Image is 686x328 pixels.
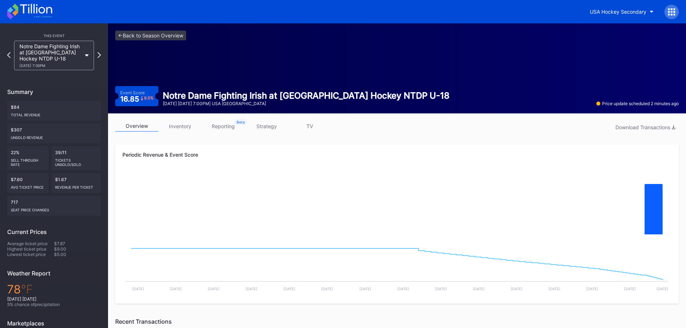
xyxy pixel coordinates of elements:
[11,205,97,212] div: seat price changes
[7,196,101,216] div: 717
[584,5,659,18] button: USA Hockey Secondary
[596,101,679,106] div: Price update scheduled 2 minutes ago
[19,63,81,68] div: [DATE] 7:00PM
[612,122,679,132] button: Download Transactions
[7,33,101,38] div: This Event
[54,252,101,257] div: $5.00
[11,155,45,167] div: Sell Through Rate
[163,101,449,106] div: [DATE] [DATE] 7:00PM | USA [GEOGRAPHIC_DATA]
[7,302,101,307] div: 5 % chance of precipitation
[54,241,101,246] div: $7.87
[122,242,672,296] svg: Chart title
[397,287,409,291] text: [DATE]
[208,287,220,291] text: [DATE]
[54,246,101,252] div: $9.00
[511,287,523,291] text: [DATE]
[202,121,245,132] a: reporting
[55,182,98,189] div: Revenue per ticket
[288,121,331,132] a: TV
[55,155,98,167] div: Tickets Unsold/Sold
[120,90,145,95] div: Event Score
[321,287,333,291] text: [DATE]
[7,270,101,277] div: Weather Report
[7,246,54,252] div: Highest ticket price
[7,320,101,327] div: Marketplaces
[283,287,295,291] text: [DATE]
[435,287,447,291] text: [DATE]
[132,287,144,291] text: [DATE]
[7,173,49,193] div: $7.60
[7,88,101,95] div: Summary
[120,95,153,103] div: 16.85
[7,252,54,257] div: Lowest ticket price
[11,110,97,117] div: Total Revenue
[359,287,371,291] text: [DATE]
[624,287,636,291] text: [DATE]
[590,9,646,15] div: USA Hockey Secondary
[122,152,672,158] div: Periodic Revenue & Event Score
[7,282,101,296] div: 78
[586,287,598,291] text: [DATE]
[163,90,449,101] div: Notre Dame Fighting Irish at [GEOGRAPHIC_DATA] Hockey NTDP U-18
[122,170,672,242] svg: Chart title
[615,124,675,130] div: Download Transactions
[7,123,101,143] div: $307
[21,282,33,296] span: ℉
[51,146,101,170] div: 39/11
[7,228,101,235] div: Current Prices
[51,173,101,193] div: $1.67
[115,31,186,40] a: <-Back to Season Overview
[7,241,54,246] div: Average ticket price
[115,121,158,132] a: overview
[245,121,288,132] a: strategy
[656,287,668,291] text: [DATE]
[7,101,101,121] div: $84
[11,132,97,140] div: Unsold Revenue
[19,43,81,68] div: Notre Dame Fighting Irish at [GEOGRAPHIC_DATA] Hockey NTDP U-18
[246,287,257,291] text: [DATE]
[473,287,485,291] text: [DATE]
[11,182,45,189] div: Avg ticket price
[115,318,679,325] div: Recent Transactions
[144,96,153,100] div: 9.5 %
[7,146,49,170] div: 22%
[170,287,182,291] text: [DATE]
[7,296,101,302] div: [DATE] [DATE]
[548,287,560,291] text: [DATE]
[158,121,202,132] a: inventory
